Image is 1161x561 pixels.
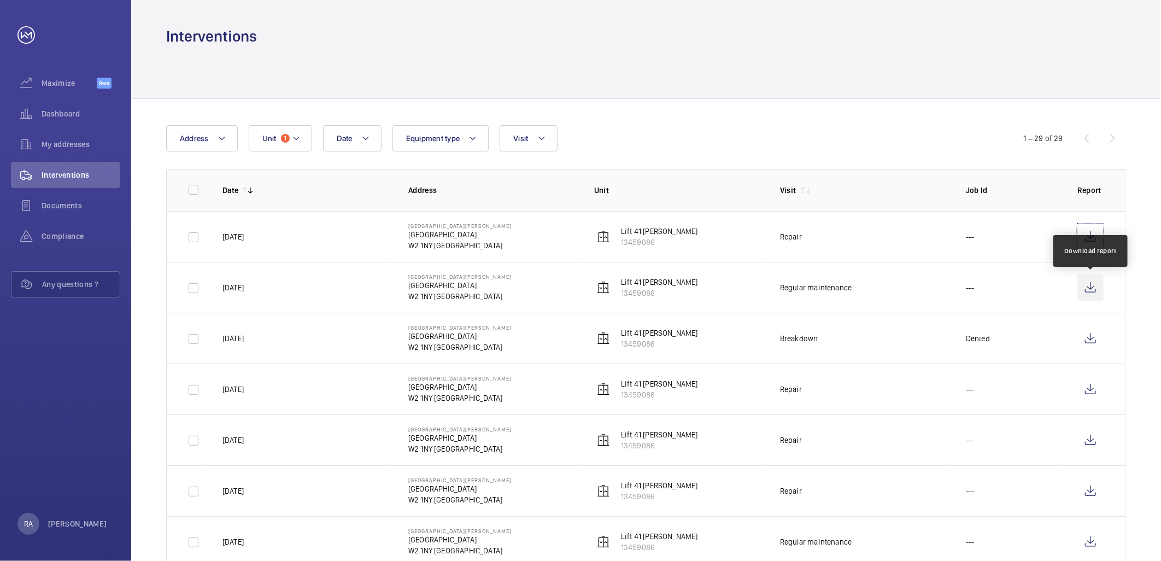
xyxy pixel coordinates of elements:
p: RA [24,518,33,529]
p: [GEOGRAPHIC_DATA] [408,382,512,393]
div: Breakdown [780,333,818,344]
p: --- [966,231,975,242]
p: Report [1077,185,1104,196]
p: [DATE] [222,435,244,446]
p: 13459086 [621,288,698,299]
span: 1 [281,134,290,143]
p: --- [966,486,975,496]
p: 13459086 [621,440,698,451]
p: [DATE] [222,384,244,395]
p: [GEOGRAPHIC_DATA] [408,280,512,291]
p: [DATE] [222,536,244,547]
p: --- [966,435,975,446]
p: Lift 41 [PERSON_NAME] [621,378,698,389]
p: 13459086 [621,338,698,349]
p: [GEOGRAPHIC_DATA][PERSON_NAME] [408,477,512,483]
p: [DATE] [222,333,244,344]
button: Date [323,125,382,151]
div: Download report [1064,246,1117,256]
p: --- [966,282,975,293]
p: [GEOGRAPHIC_DATA][PERSON_NAME] [408,375,512,382]
button: Address [166,125,238,151]
span: My addresses [42,139,120,150]
p: 13459086 [621,491,698,502]
p: Denied [966,333,990,344]
p: Lift 41 [PERSON_NAME] [621,226,698,237]
span: Unit [262,134,277,143]
p: [GEOGRAPHIC_DATA] [408,483,512,494]
img: elevator.svg [597,383,610,396]
p: [DATE] [222,231,244,242]
p: Unit [594,185,763,196]
p: [GEOGRAPHIC_DATA] [408,433,512,443]
p: W2 1NY [GEOGRAPHIC_DATA] [408,545,512,556]
img: elevator.svg [597,434,610,447]
p: [GEOGRAPHIC_DATA] [408,534,512,545]
span: Dashboard [42,108,120,119]
p: Lift 41 [PERSON_NAME] [621,480,698,491]
p: [GEOGRAPHIC_DATA] [408,229,512,240]
div: Repair [780,384,802,395]
p: W2 1NY [GEOGRAPHIC_DATA] [408,443,512,454]
img: elevator.svg [597,230,610,243]
p: [PERSON_NAME] [48,518,107,529]
p: [GEOGRAPHIC_DATA][PERSON_NAME] [408,273,512,280]
span: Equipment type [406,134,460,143]
span: Documents [42,200,120,211]
span: Address [180,134,209,143]
p: [GEOGRAPHIC_DATA] [408,331,512,342]
span: Any questions ? [42,279,120,290]
p: [DATE] [222,282,244,293]
span: Compliance [42,231,120,242]
p: W2 1NY [GEOGRAPHIC_DATA] [408,393,512,404]
button: Visit [500,125,557,151]
p: W2 1NY [GEOGRAPHIC_DATA] [408,240,512,251]
p: --- [966,384,975,395]
p: Date [222,185,238,196]
p: [GEOGRAPHIC_DATA][PERSON_NAME] [408,324,512,331]
div: Repair [780,435,802,446]
p: [DATE] [222,486,244,496]
p: W2 1NY [GEOGRAPHIC_DATA] [408,342,512,353]
span: Maximize [42,78,97,89]
p: 13459086 [621,237,698,248]
p: 13459086 [621,389,698,400]
p: Lift 41 [PERSON_NAME] [621,531,698,542]
p: Address [408,185,577,196]
p: --- [966,536,975,547]
p: [GEOGRAPHIC_DATA][PERSON_NAME] [408,426,512,433]
button: Equipment type [392,125,489,151]
button: Unit1 [249,125,312,151]
div: Regular maintenance [780,282,852,293]
img: elevator.svg [597,332,610,345]
p: W2 1NY [GEOGRAPHIC_DATA] [408,291,512,302]
div: Repair [780,486,802,496]
img: elevator.svg [597,535,610,548]
img: elevator.svg [597,281,610,294]
p: 13459086 [621,542,698,553]
span: Interventions [42,170,120,180]
div: Regular maintenance [780,536,852,547]
p: [GEOGRAPHIC_DATA][PERSON_NAME] [408,528,512,534]
h1: Interventions [166,26,257,46]
img: elevator.svg [597,484,610,498]
span: Visit [513,134,528,143]
span: Date [337,134,353,143]
p: W2 1NY [GEOGRAPHIC_DATA] [408,494,512,505]
p: Lift 41 [PERSON_NAME] [621,429,698,440]
p: Lift 41 [PERSON_NAME] [621,328,698,338]
p: Lift 41 [PERSON_NAME] [621,277,698,288]
p: Visit [780,185,796,196]
p: Job Id [966,185,1060,196]
div: 1 – 29 of 29 [1024,133,1063,144]
div: Repair [780,231,802,242]
p: [GEOGRAPHIC_DATA][PERSON_NAME] [408,223,512,229]
span: Beta [97,78,112,89]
